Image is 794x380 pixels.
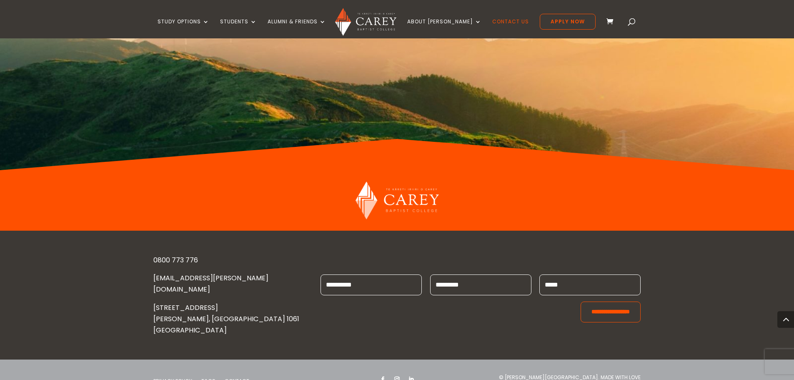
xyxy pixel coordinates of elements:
a: Carey Baptist College [356,212,439,222]
a: Study Options [158,19,209,38]
a: 0800 773 776 [153,255,198,265]
a: Apply Now [540,14,596,30]
a: Alumni & Friends [268,19,326,38]
a: [EMAIL_ADDRESS][PERSON_NAME][DOMAIN_NAME] [153,273,268,294]
img: Carey Baptist College [335,8,396,36]
a: About [PERSON_NAME] [407,19,481,38]
p: [STREET_ADDRESS] [PERSON_NAME], [GEOGRAPHIC_DATA] 1061 [GEOGRAPHIC_DATA] [153,302,306,336]
a: Students [220,19,257,38]
a: Contact Us [492,19,529,38]
img: Carey Baptist College [356,181,439,219]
